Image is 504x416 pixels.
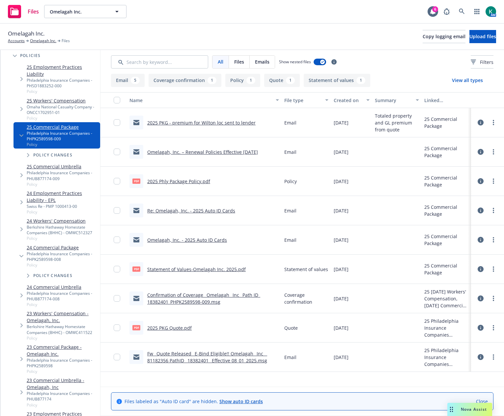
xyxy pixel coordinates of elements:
a: 25 Employment Practices Liability [27,64,98,77]
span: [DATE] [334,149,349,155]
div: Berkshire Hathaway Homestate Companies (BHHC) - OMWC411522 [27,324,98,335]
a: more [490,177,497,185]
span: Emails [255,58,269,65]
a: more [490,294,497,302]
span: All [218,58,223,65]
div: 25 Commercial Package [424,204,468,217]
div: 5 [131,77,140,84]
span: Email [284,149,296,155]
input: Toggle Row Selected [114,207,120,214]
a: 2025 PKG - premium for Wilton loc sent to lender [147,120,256,126]
span: Policy [27,262,98,268]
a: 23 Workers' Compensation - Omelagah, Inc. [27,310,98,324]
button: Nova Assist [447,403,492,416]
a: Omelagah Inc. [30,38,56,44]
span: Files labeled as "Auto ID card" are hidden. [125,398,263,405]
div: Summary [375,97,412,104]
a: 23 Commercial Umbrella - Omelagah, Inc [27,377,98,391]
span: Omelagah Inc. [50,8,107,15]
a: more [490,353,497,361]
span: Policy [27,181,98,187]
span: Email [284,119,296,126]
div: 1 [286,77,295,84]
span: Filters [480,59,493,66]
button: View all types [441,74,493,87]
span: Filters [471,59,493,66]
span: Upload files [469,33,496,40]
div: 1 [246,77,255,84]
a: more [490,207,497,214]
button: Upload files [469,30,496,43]
a: 2025 PKG Quote.pdf [147,325,192,331]
input: Toggle Row Selected [114,236,120,243]
span: Files [28,9,39,14]
span: Policy [27,402,98,408]
span: Email [284,236,296,243]
a: Fw_ Quote Released_ E-Bind Eligible!! Omelagah_ Inc__ 81182356 PathID_ 18382401_ Effective 08_01_... [147,350,267,364]
div: Created on [334,97,362,104]
span: Policy [27,115,98,121]
a: Confirmation of Coverage_ Omelagah_ Inc_ Path ID_ 18382401_PHPK2589598-009.msg [147,292,260,305]
div: Omaha National Casualty Company - ONCC1702951-01 [27,104,98,115]
span: Email [284,207,296,214]
div: File type [284,97,321,104]
a: more [490,119,497,126]
span: [DATE] [334,295,349,302]
a: Statement of Values-Omelagah Inc. 2025.pdf [147,266,246,272]
span: Policy [27,302,98,307]
a: Omelagah, Inc. – Renewal Policies Effective [DATE] [147,149,258,155]
a: Re: Omelagah, Inc. - 2025 Auto ID Cards [147,208,235,214]
input: Toggle Row Selected [114,354,120,360]
span: [DATE] [334,207,349,214]
span: [DATE] [334,178,349,185]
button: Statement of values [304,74,370,87]
input: Toggle Row Selected [114,149,120,155]
input: Search by keyword... [111,55,208,69]
div: 1 [208,77,216,84]
button: Summary [372,92,422,108]
div: Drag to move [447,403,456,416]
a: Report a Bug [440,5,453,18]
span: pdf [132,179,140,183]
a: 24 Commercial Umbrella [27,284,98,291]
a: 24 Employment Practices Liability - EPL [27,190,98,204]
div: 25 Commercial Package [424,262,468,276]
span: Files [62,38,70,44]
span: Policy [284,178,297,185]
input: Toggle Row Selected [114,295,120,302]
span: Statement of values [284,266,328,273]
div: Berkshire Hathaway Homestate Companies (BHHC) - OMWC512327 [27,224,98,236]
button: Copy logging email [423,30,465,43]
span: Policy [27,142,98,147]
div: 25 Philadelphia Insurance Companies [424,347,468,368]
span: Totaled property and GL premium from quote [375,112,419,133]
span: Show nested files [279,59,311,65]
div: 25 [DATE] Workers' Compensation, [DATE] Commercial Umbrella, Commercial Package Renewal [424,288,468,309]
span: pdf [132,325,140,330]
div: Philadelphia Insurance Companies - PHPK2589598-008 [27,251,98,262]
a: Close [476,398,488,405]
button: Created on [331,92,372,108]
span: Quote [284,324,298,331]
a: 23 Commercial Package - Omelagah Inc. [27,344,98,357]
span: Files [234,58,244,65]
a: Search [455,5,468,18]
button: Coverage confirmation [149,74,221,87]
div: Name [129,97,272,104]
div: Philadelphia Insurance Companies - PHUB877174 [27,391,98,402]
button: File type [282,92,331,108]
input: Select all [114,97,120,103]
a: 25 Commercial Umbrella [27,163,98,170]
span: [DATE] [334,119,349,126]
button: Name [127,92,282,108]
span: Omelagah Inc. [8,29,44,38]
span: Policy [27,335,98,341]
button: Omelagah Inc. [44,5,126,18]
div: Philadelphia Insurance Companies - PHPK2589598 [27,357,98,369]
div: Swiss Re - PMP 1000413-00 [27,204,98,209]
span: Email [284,354,296,361]
div: Linked associations [424,97,468,104]
span: Coverage confirmation [284,291,328,305]
span: Nova Assist [461,406,487,412]
a: more [490,324,497,332]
